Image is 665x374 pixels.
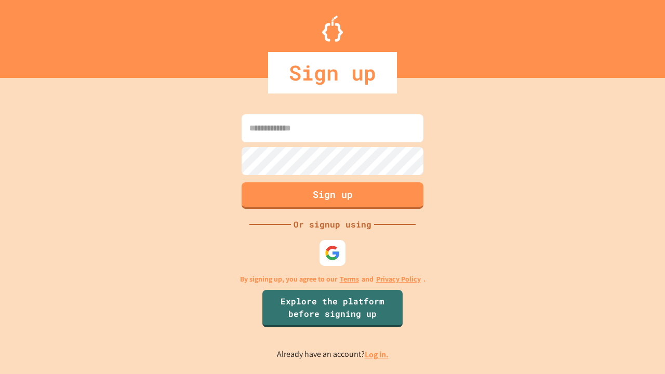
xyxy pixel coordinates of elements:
[291,218,374,231] div: Or signup using
[325,245,340,261] img: google-icon.svg
[376,274,421,285] a: Privacy Policy
[242,182,423,209] button: Sign up
[240,274,425,285] p: By signing up, you agree to our and .
[365,349,389,360] a: Log in.
[322,16,343,42] img: Logo.svg
[340,274,359,285] a: Terms
[262,290,403,327] a: Explore the platform before signing up
[268,52,397,94] div: Sign up
[277,348,389,361] p: Already have an account?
